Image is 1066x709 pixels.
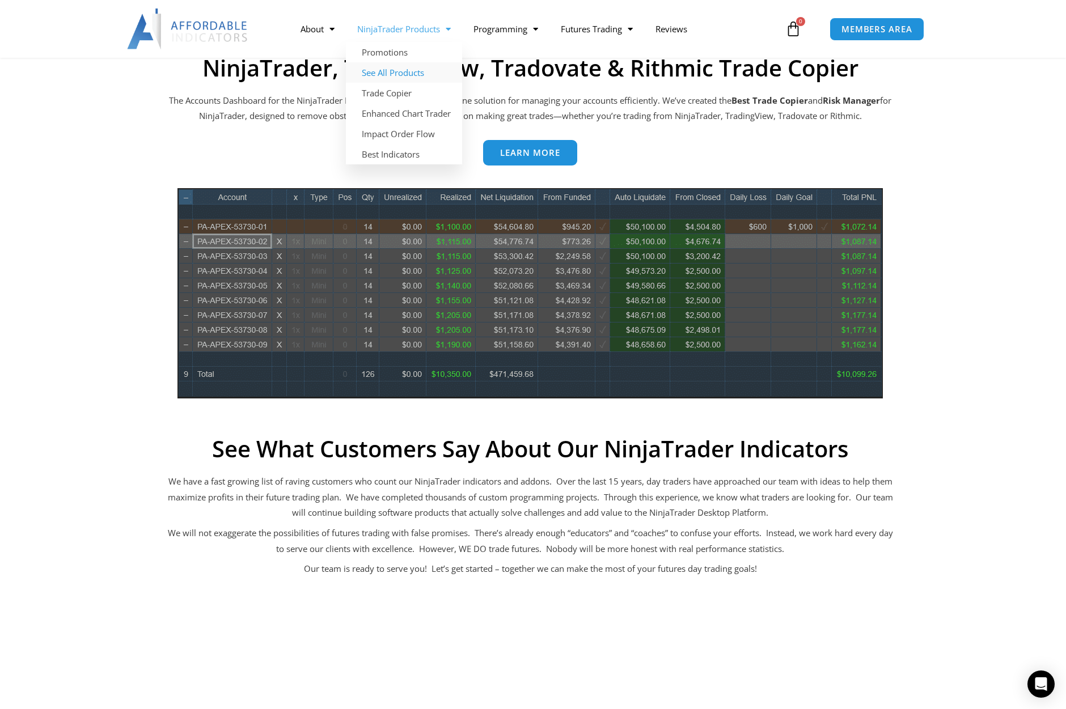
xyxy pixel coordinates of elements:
ul: NinjaTrader Products [346,42,462,164]
a: Learn more [483,140,577,165]
a: Promotions [346,42,462,62]
a: Impact Order Flow [346,124,462,144]
a: Programming [462,16,549,42]
a: Enhanced Chart Trader [346,103,462,124]
h2: See What Customers Say About Our NinjaTrader Indicators [167,435,893,462]
a: About [289,16,346,42]
nav: Menu [289,16,782,42]
p: We will not exaggerate the possibilities of futures trading with false promises. There’s already ... [167,525,893,557]
a: Best Indicators [346,144,462,164]
a: Futures Trading [549,16,644,42]
span: Learn more [500,148,560,157]
h2: NinjaTrader, TradingView, Tradovate & Rithmic Trade Copier [167,54,893,82]
div: Open Intercom Messenger [1027,670,1055,698]
img: wideview8 28 2 | Affordable Indicators – NinjaTrader [177,188,883,398]
p: Our team is ready to serve you! Let’s get started – together we can make the most of your futures... [167,561,893,577]
p: We have a fast growing list of raving customers who count our NinjaTrader indicators and addons. ... [167,474,893,521]
a: MEMBERS AREA [830,18,924,41]
a: 0 [768,12,818,45]
span: MEMBERS AREA [841,25,912,33]
a: See All Products [346,62,462,83]
a: NinjaTrader Products [346,16,462,42]
b: Best Trade Copier [731,95,808,106]
a: Reviews [644,16,699,42]
img: LogoAI | Affordable Indicators – NinjaTrader [127,9,249,49]
a: Trade Copier [346,83,462,103]
strong: Risk Manager [823,95,880,106]
span: 0 [796,17,805,26]
p: The Accounts Dashboard for the NinjaTrader Desktop Platform is an all in one solution for managin... [167,93,893,125]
